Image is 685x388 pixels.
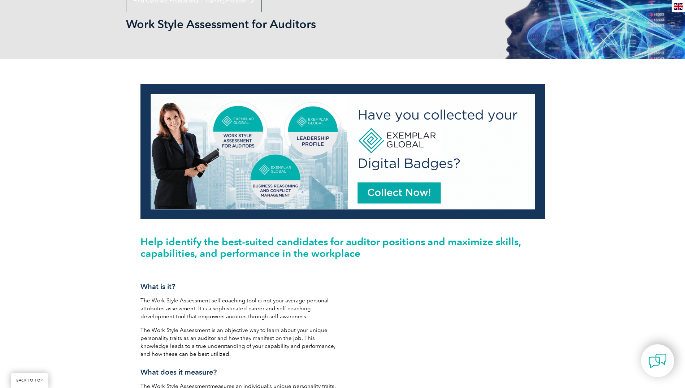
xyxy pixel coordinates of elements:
[140,297,339,320] p: The Work Style Assessment self-coaching tool is not your average personal attributes assessment. ...
[140,236,521,259] span: Help identify the best-suited candidates for auditor positions and maximize skills, capabilities,...
[674,3,683,10] img: en
[140,282,339,291] h3: What is it?
[126,18,429,30] h2: Work Style Assessment for Auditors
[649,352,667,370] img: contact-chat.png
[346,272,545,386] iframe: YouTube video player
[140,368,339,377] h3: What does it measure?
[140,326,339,358] p: The Work Style Assessment is an objective way to learn about your unique personality traits as an...
[11,373,48,388] a: BACK TO TOP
